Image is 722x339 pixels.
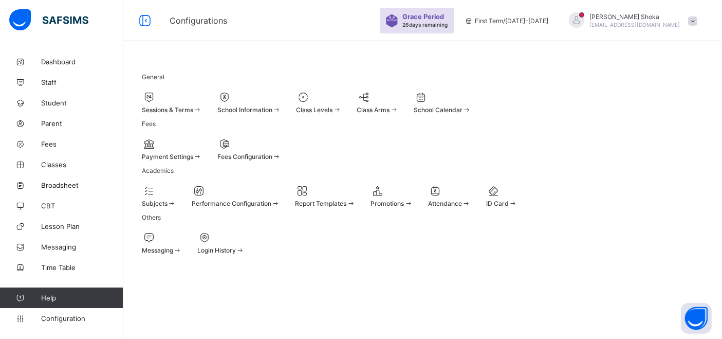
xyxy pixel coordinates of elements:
[589,13,680,21] span: [PERSON_NAME] Shoka
[192,185,280,207] div: Performance Configuration
[217,138,281,160] div: Fees Configuration
[41,294,123,302] span: Help
[465,17,548,25] span: session/term information
[41,222,123,230] span: Lesson Plan
[41,202,123,210] span: CBT
[142,231,182,254] div: Messaging
[371,200,404,207] span: Promotions
[197,231,245,254] div: Login History
[589,22,680,28] span: [EMAIL_ADDRESS][DOMAIN_NAME]
[414,91,471,114] div: School Calendar
[41,78,123,86] span: Staff
[428,200,462,207] span: Attendance
[297,106,333,114] span: Class Levels
[486,200,509,207] span: ID Card
[41,314,123,323] span: Configuration
[142,120,156,128] span: Fees
[385,14,398,27] img: sticker-purple.71386a28dfed39d6af7621340158ba97.svg
[41,243,123,251] span: Messaging
[142,167,174,174] span: Academics
[486,185,517,207] div: ID Card
[357,106,390,114] span: Class Arms
[142,138,202,160] div: Payment Settings
[142,213,161,221] span: Others
[142,106,193,114] span: Sessions & Terms
[41,263,123,272] span: Time Table
[414,106,462,114] span: School Calendar
[41,99,123,107] span: Student
[41,58,123,66] span: Dashboard
[295,185,356,207] div: Report Templates
[142,73,164,81] span: General
[142,246,173,254] span: Messaging
[142,200,168,207] span: Subjects
[217,91,281,114] div: School Information
[217,153,272,160] span: Fees Configuration
[142,153,193,160] span: Payment Settings
[192,200,271,207] span: Performance Configuration
[41,181,123,189] span: Broadsheet
[295,200,347,207] span: Report Templates
[9,9,88,31] img: safsims
[197,246,236,254] span: Login History
[402,22,448,28] span: 26 days remaining
[170,15,227,26] span: Configurations
[41,140,123,148] span: Fees
[41,160,123,169] span: Classes
[41,119,123,128] span: Parent
[681,303,712,334] button: Open asap
[559,12,702,29] div: JoelShoka
[142,185,176,207] div: Subjects
[357,91,398,114] div: Class Arms
[371,185,413,207] div: Promotions
[428,185,471,207] div: Attendance
[142,91,202,114] div: Sessions & Terms
[402,13,444,21] span: Grace Period
[297,91,342,114] div: Class Levels
[217,106,272,114] span: School Information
